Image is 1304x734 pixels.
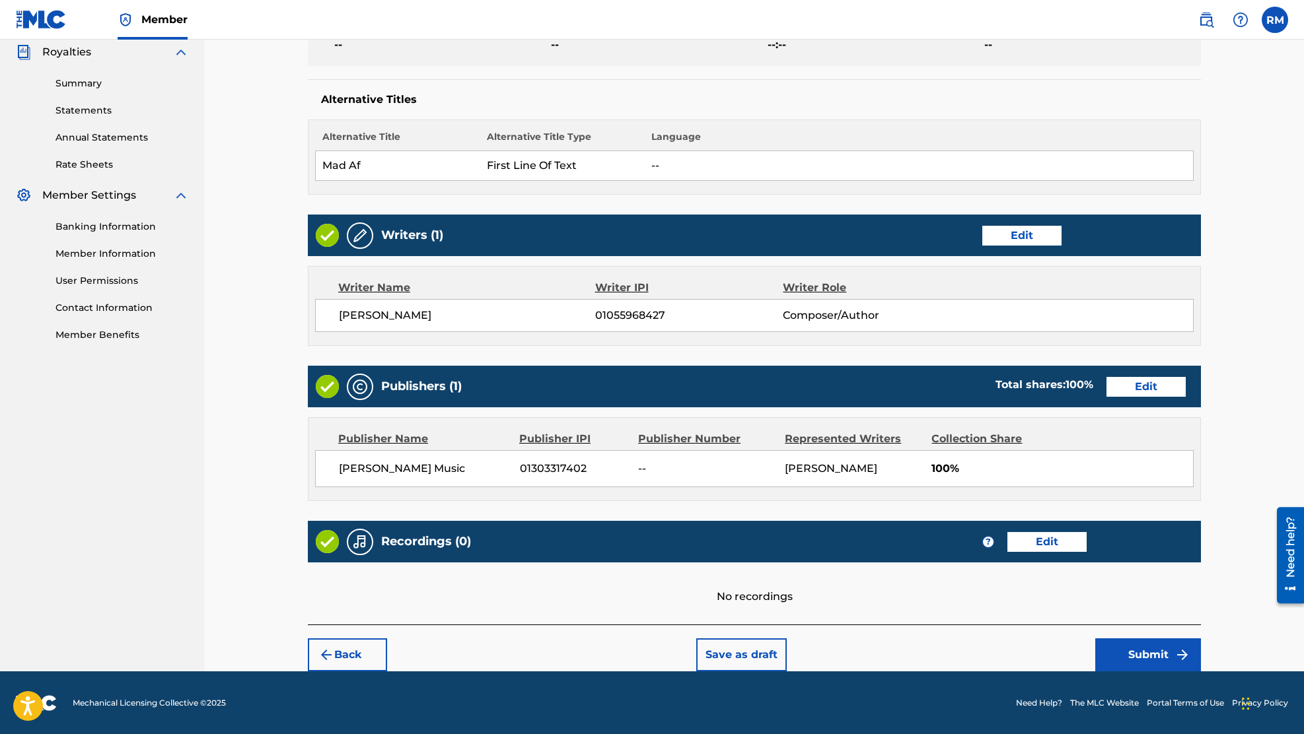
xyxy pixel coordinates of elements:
div: Help [1227,7,1254,33]
a: Public Search [1193,7,1219,33]
td: -- [645,151,1194,181]
a: Summary [55,77,189,90]
img: MLC Logo [16,10,67,29]
span: 01303317402 [520,461,629,477]
h5: Recordings (0) [381,534,471,549]
span: Member Settings [42,187,136,203]
img: 7ee5dd4eb1f8a8e3ef2f.svg [318,647,334,663]
iframe: Chat Widget [1238,671,1304,734]
span: -- [638,461,775,477]
span: 100 % [1066,378,1093,391]
a: Portal Terms of Use [1147,697,1224,709]
a: The MLC Website [1070,697,1139,709]
a: Banking Information [55,220,189,234]
button: Submit [1095,638,1201,671]
button: Back [308,638,387,671]
h5: Alternative Titles [321,93,1188,106]
button: Save as draft [696,638,787,671]
a: Member Information [55,247,189,261]
span: [PERSON_NAME] [339,308,595,323]
img: Royalties [16,44,32,60]
span: 100% [931,461,1193,477]
span: Mechanical Licensing Collective © 2025 [73,697,226,709]
div: Total shares: [996,377,1093,393]
div: Represented Writers [785,431,922,447]
div: User Menu [1262,7,1288,33]
div: Collection Share [931,431,1060,447]
img: Valid [316,375,339,398]
a: Privacy Policy [1232,697,1288,709]
span: Composer/Author [783,308,954,323]
div: Publisher IPI [519,431,628,447]
a: Statements [55,104,189,117]
img: Publishers [352,379,368,395]
a: Member Benefits [55,328,189,342]
img: f7272a7cc735f4ea7f67.svg [1175,647,1190,663]
img: Valid [316,224,339,247]
td: First Line Of Text [480,151,645,181]
a: Annual Statements [55,131,189,145]
span: 01055968427 [595,308,783,323]
h5: Writers (1) [381,228,443,243]
span: Member [141,12,188,27]
td: Mad Af [316,151,480,181]
th: Language [645,130,1194,151]
button: Edit [982,226,1062,246]
div: No recordings [308,562,1201,605]
div: Publisher Number [638,431,775,447]
div: Writer IPI [595,280,783,296]
span: ? [983,537,994,547]
img: logo [16,695,57,711]
img: help [1233,12,1249,28]
th: Alternative Title Type [480,130,645,151]
img: Member Settings [16,187,32,203]
span: -- [334,37,548,53]
span: -- [551,37,764,53]
img: Writers [352,228,368,244]
img: Valid [316,530,339,553]
div: Writer Name [338,280,595,296]
img: search [1198,12,1214,28]
img: Recordings [352,534,368,550]
div: Drag [1242,684,1250,723]
span: --:-- [768,37,981,53]
span: [PERSON_NAME] [785,462,877,475]
th: Alternative Title [316,130,480,151]
img: Top Rightsholder [118,12,133,28]
button: Edit [1106,377,1186,397]
img: expand [173,187,189,203]
span: [PERSON_NAME] Music [339,461,510,477]
a: User Permissions [55,274,189,288]
button: Edit [1007,532,1087,552]
span: Royalties [42,44,91,60]
div: Writer Role [783,280,954,296]
a: Contact Information [55,301,189,315]
div: Publisher Name [338,431,509,447]
span: -- [984,37,1198,53]
img: expand [173,44,189,60]
a: Rate Sheets [55,158,189,172]
a: Need Help? [1016,697,1062,709]
h5: Publishers (1) [381,379,462,394]
iframe: Resource Center [1267,502,1304,608]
